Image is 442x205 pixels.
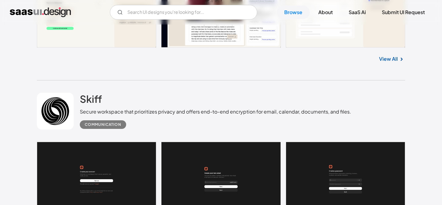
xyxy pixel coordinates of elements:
h2: Skiff [80,93,102,105]
div: Secure workspace that prioritizes privacy and offers end-to-end encryption for email, calendar, d... [80,108,351,115]
a: SaaS Ai [341,6,373,19]
a: About [311,6,340,19]
div: Communication [85,121,121,128]
a: Submit UI Request [374,6,432,19]
a: home [10,7,71,17]
a: Browse [277,6,310,19]
a: View All [379,55,398,63]
a: Skiff [80,93,102,108]
form: Email Form [110,5,257,20]
input: Search UI designs you're looking for... [110,5,257,20]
